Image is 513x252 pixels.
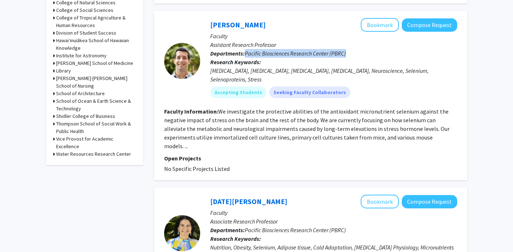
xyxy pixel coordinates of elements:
p: Faculty [210,208,457,217]
h3: Water Resources Research Center [56,150,131,158]
mat-chip: Accepting Students [210,87,266,98]
mat-chip: Seeking Faculty Collaborators [269,87,350,98]
span: Pacific Biosciences Research Center (PBRC) [245,226,346,234]
a: [PERSON_NAME] [210,20,266,29]
b: Departments: [210,226,245,234]
span: No Specific Projects Listed [164,165,230,172]
h3: Thompson School of Social Work & Public Health [56,120,136,135]
h3: [PERSON_NAME]-[PERSON_NAME] School of Nursing [56,75,136,90]
a: [DATE][PERSON_NAME] [210,197,287,206]
b: Research Keywords: [210,235,261,242]
p: Faculty [210,32,457,40]
b: Faculty Information: [164,108,218,115]
h3: College of Social Sciences [56,6,113,14]
b: Research Keywords: [210,58,261,66]
h3: Shidler College of Business [56,112,115,120]
fg-read-more: We investigate the protective abilities of the antioxidant micronutrient selenium against the neg... [164,108,450,150]
h3: School of Architecture [56,90,105,97]
p: Assistant Research Professor [210,40,457,49]
h3: [PERSON_NAME] School of Medicine [56,59,133,67]
p: Open Projects [164,154,457,163]
button: Compose Request to Daniel Torres [402,18,457,32]
h3: Institute for Astronomy [56,52,107,59]
h3: School of Ocean & Earth Science & Technology [56,97,136,112]
h3: College of Tropical Agriculture & Human Resources [56,14,136,29]
b: Departments: [210,50,245,57]
button: Compose Request to Lucia Seale [402,195,457,208]
button: Add Daniel Torres to Bookmarks [361,18,399,32]
p: Associate Research Professor [210,217,457,226]
h3: Division of Student Success [56,29,116,37]
button: Add Lucia Seale to Bookmarks [361,195,399,208]
iframe: Chat [5,220,31,247]
div: Nutrition, Obesity, Selenium, Adipose tissue, Cold Adaptation, [MEDICAL_DATA] Physiology, Micronu... [210,243,457,252]
div: [MEDICAL_DATA], [MEDICAL_DATA], [MEDICAL_DATA], [MEDICAL_DATA], Neuroscience, Selenium, Selenopro... [210,66,457,84]
h3: Hawaiʻinuiākea School of Hawaiian Knowledge [56,37,136,52]
h3: Library [56,67,71,75]
span: Pacific Biosciences Research Center (PBRC) [245,50,346,57]
h3: Vice Provost for Academic Excellence [56,135,136,150]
